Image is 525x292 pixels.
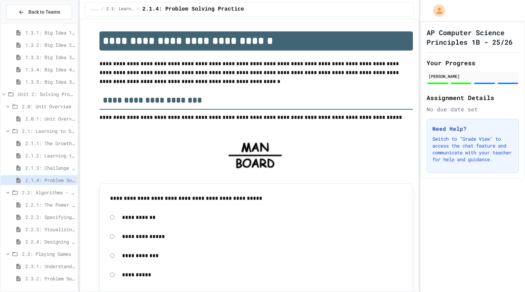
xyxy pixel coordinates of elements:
span: 2.2: Algorithms - from Pseudocode to Flowcharts [22,189,75,196]
span: 2.1.1: The Growth Mindset [25,140,75,147]
span: 2.2.3: Visualizing Logic with Flowcharts [25,226,75,233]
span: 2.0.1: Unit Overview [25,115,75,122]
span: 1.3.1: Big Idea 1 - Creative Development [25,29,75,36]
span: 2.3.1: Understanding Games with Flowcharts [25,263,75,270]
p: Switch to "Grade View" to access the chat feature and communicate with your teacher for help and ... [432,136,513,163]
span: 1.3.5: Big Idea 5 - Impact of Computing [25,78,75,85]
span: 2.1.4: Problem Solving Practice [25,177,75,184]
span: 2.1: Learning to Solve Hard Problems [22,127,75,135]
h3: Need Help? [432,125,513,133]
span: Back to Teams [28,9,60,16]
span: 2.3: Playing Games [22,250,75,258]
h2: Your Progress [427,58,519,68]
span: 1.3.3: Big Idea 3 - Algorithms and Programming [25,54,75,61]
h1: AP Computer Science Principles 1B - 25/26 [427,28,519,47]
span: ... [91,6,98,12]
span: 2.1.3: Challenge Problem - The Bridge [25,164,75,171]
span: 2.0: Unit Overview [22,103,75,110]
div: No due date set [427,105,519,113]
button: Back to Teams [6,5,72,19]
span: 2.1.2: Learning to Solve Hard Problems [25,152,75,159]
span: 1.3.4: Big Idea 4 - Computing Systems and Networks [25,66,75,73]
span: 2.1.4: Problem Solving Practice [143,5,244,13]
span: 2.2.2: Specifying Ideas with Pseudocode [25,213,75,221]
span: 2.3.2: Problem Solving Reflection [25,275,75,282]
span: 2.1: Learning to Solve Hard Problems [106,6,134,12]
span: 2.2.4: Designing Flowcharts [25,238,75,245]
span: / [101,6,104,12]
span: 1.3.2: Big Idea 2 - Data [25,41,75,48]
span: Unit 2: Solving Problems in Computer Science [18,91,75,98]
span: / [137,6,139,12]
div: My Account [426,3,447,18]
span: 2.2.1: The Power of Algorithms [25,201,75,208]
div: [PERSON_NAME] [429,73,517,79]
h2: Assignment Details [427,93,519,102]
